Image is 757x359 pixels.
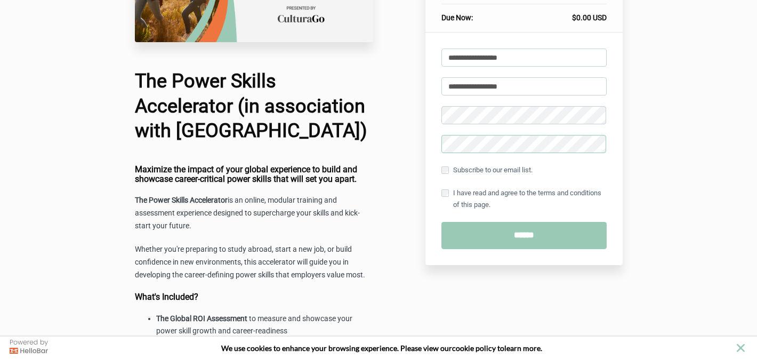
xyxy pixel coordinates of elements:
[135,292,374,302] h4: What's Included?
[452,344,496,353] a: cookie policy
[441,164,533,176] label: Subscribe to our email list.
[156,314,247,323] strong: The Global ROI Assessment
[135,196,228,204] strong: The Power Skills Accelerator
[441,166,449,174] input: Subscribe to our email list.
[572,13,607,22] span: $0.00 USD
[135,69,374,143] h1: The Power Skills Accelerator (in association with [GEOGRAPHIC_DATA])
[441,187,607,211] label: I have read and agree to the terms and conditions of this page.
[135,194,374,233] p: is an online, modular training and assessment experience designed to supercharge your skills and ...
[156,313,374,338] li: to measure and showcase your power skill growth and career-readiness
[441,4,511,23] th: Due Now:
[734,341,747,355] button: close
[135,165,374,184] h4: Maximize the impact of your global experience to build and showcase career-critical power skills ...
[221,344,452,353] span: We use cookies to enhance your browsing experience. Please view our
[441,189,449,197] input: I have read and agree to the terms and conditions of this page.
[504,344,542,353] span: learn more.
[135,243,374,282] p: Whether you're preparing to study abroad, start a new job, or build confidence in new environment...
[497,344,504,353] strong: to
